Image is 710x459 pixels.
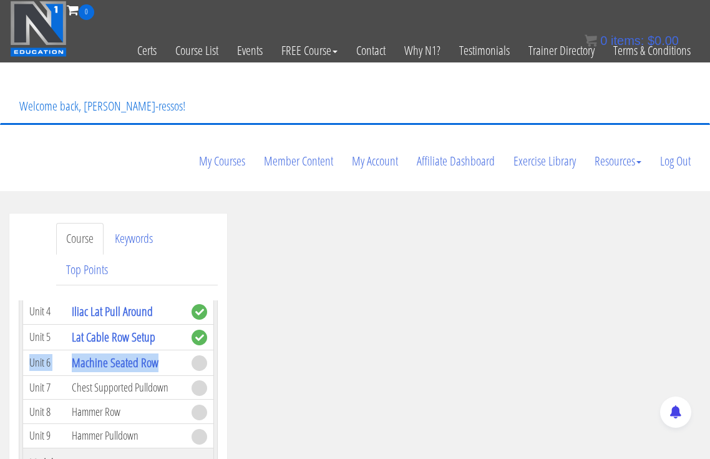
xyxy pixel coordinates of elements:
td: Unit 5 [23,324,66,350]
a: My Courses [190,131,255,191]
a: Terms & Conditions [604,20,700,81]
bdi: 0.00 [648,34,679,47]
a: Certs [128,20,166,81]
span: complete [192,330,207,345]
span: 0 [79,4,94,20]
a: Top Points [56,254,118,286]
span: complete [192,304,207,320]
a: Events [228,20,272,81]
a: My Account [343,131,407,191]
a: Member Content [255,131,343,191]
span: 0 [600,34,607,47]
a: Why N1? [395,20,450,81]
span: $ [648,34,654,47]
td: Unit 6 [23,350,66,375]
a: 0 [67,1,94,18]
img: icon11.png [585,34,597,47]
td: Unit 8 [23,400,66,424]
a: FREE Course [272,20,347,81]
td: Chest Supported Pulldown [66,375,185,400]
td: Hammer Row [66,400,185,424]
img: n1-education [10,1,67,57]
td: Unit 4 [23,299,66,324]
a: Testimonials [450,20,519,81]
a: Course [56,223,104,255]
a: Lat Cable Row Setup [72,328,155,345]
span: items: [611,34,644,47]
a: Machine Seated Row [72,354,158,371]
a: Contact [347,20,395,81]
td: Unit 7 [23,375,66,400]
a: Course List [166,20,228,81]
td: Unit 9 [23,424,66,448]
a: 0 items: $0.00 [585,34,679,47]
td: Hammer Pulldown [66,424,185,448]
a: Trainer Directory [519,20,604,81]
a: Log Out [651,131,700,191]
a: Resources [585,131,651,191]
a: Exercise Library [504,131,585,191]
a: Keywords [105,223,163,255]
a: Affiliate Dashboard [407,131,504,191]
p: Welcome back, [PERSON_NAME]-ressos! [10,81,195,131]
a: Iliac Lat Pull Around [72,303,153,320]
